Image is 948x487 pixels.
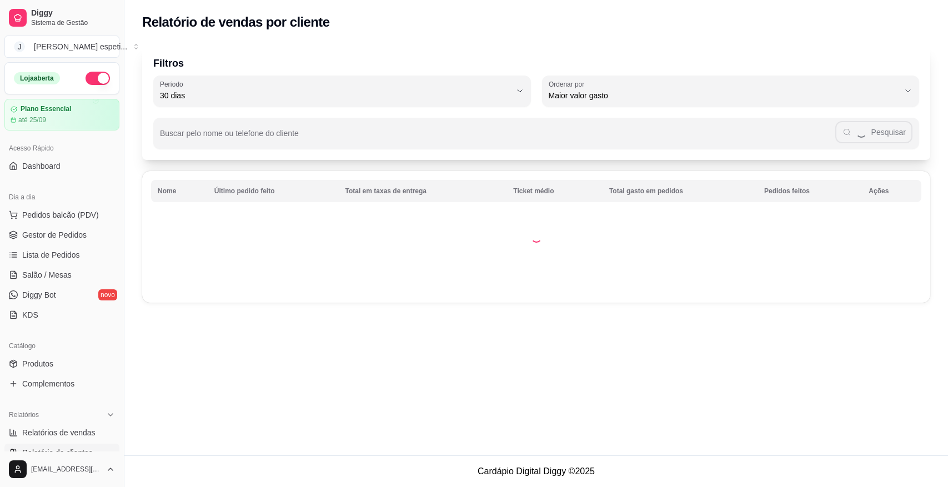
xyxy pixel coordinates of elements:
label: Período [160,79,187,89]
div: Loja aberta [14,72,60,84]
span: Dashboard [22,160,61,172]
article: até 25/09 [18,116,46,124]
span: Gestor de Pedidos [22,229,87,240]
button: Select a team [4,36,119,58]
span: Sistema de Gestão [31,18,115,27]
div: [PERSON_NAME] espeti ... [34,41,127,52]
span: Diggy [31,8,115,18]
span: Maior valor gasto [549,90,900,101]
p: Filtros [153,56,919,71]
h2: Relatório de vendas por cliente [142,13,330,31]
a: Relatório de clientes [4,444,119,461]
div: Acesso Rápido [4,139,119,157]
span: Diggy Bot [22,289,56,300]
a: Diggy Botnovo [4,286,119,304]
span: 30 dias [160,90,511,101]
button: Alterar Status [86,72,110,85]
article: Plano Essencial [21,105,71,113]
span: Relatórios de vendas [22,427,96,438]
span: KDS [22,309,38,320]
footer: Cardápio Digital Diggy © 2025 [124,455,948,487]
a: DiggySistema de Gestão [4,4,119,31]
input: Buscar pelo nome ou telefone do cliente [160,132,835,143]
a: Lista de Pedidos [4,246,119,264]
div: Dia a dia [4,188,119,206]
span: Produtos [22,358,53,369]
a: Complementos [4,375,119,393]
a: Produtos [4,355,119,373]
span: Relatórios [9,410,39,419]
span: Pedidos balcão (PDV) [22,209,99,220]
span: Complementos [22,378,74,389]
a: Gestor de Pedidos [4,226,119,244]
button: Ordenar porMaior valor gasto [542,76,920,107]
span: Lista de Pedidos [22,249,80,260]
a: Salão / Mesas [4,266,119,284]
div: Catálogo [4,337,119,355]
a: Dashboard [4,157,119,175]
a: Relatórios de vendas [4,424,119,441]
span: Relatório de clientes [22,447,93,458]
span: J [14,41,25,52]
button: Período30 dias [153,76,531,107]
a: Plano Essencialaté 25/09 [4,99,119,130]
a: KDS [4,306,119,324]
span: [EMAIL_ADDRESS][DOMAIN_NAME] [31,465,102,474]
span: Salão / Mesas [22,269,72,280]
button: Pedidos balcão (PDV) [4,206,119,224]
label: Ordenar por [549,79,588,89]
div: Loading [531,232,542,243]
button: [EMAIL_ADDRESS][DOMAIN_NAME] [4,456,119,483]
